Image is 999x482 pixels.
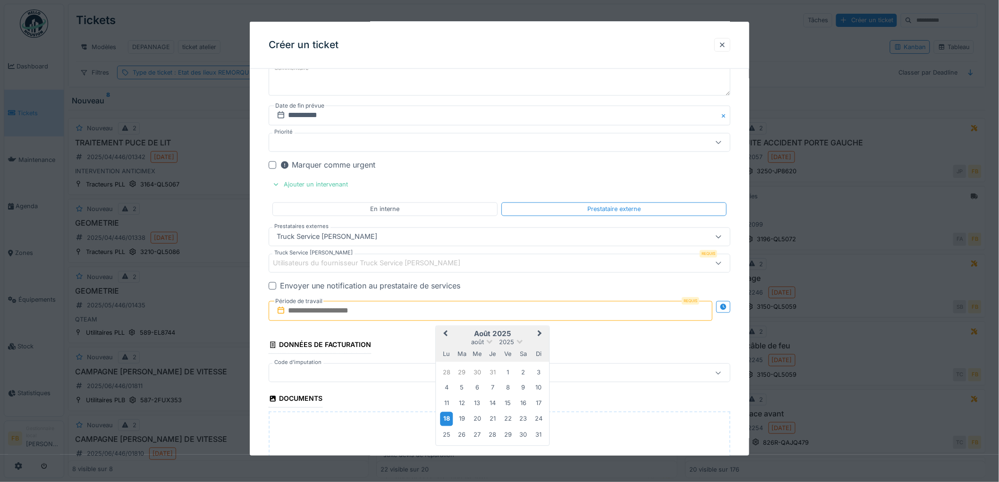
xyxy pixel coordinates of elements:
div: Choose vendredi 15 août 2025 [501,397,514,410]
div: Choose mercredi 20 août 2025 [471,413,483,425]
div: Choose mercredi 30 juillet 2025 [471,366,483,379]
div: Choose samedi 30 août 2025 [517,429,530,441]
div: Choose dimanche 17 août 2025 [532,397,545,410]
div: Choose dimanche 10 août 2025 [532,381,545,394]
div: Choose vendredi 8 août 2025 [501,381,514,394]
label: Période de travail [274,296,323,307]
label: Commentaire [272,62,311,74]
div: Requis [682,297,699,305]
div: Choose dimanche 24 août 2025 [532,413,545,425]
div: Choose mercredi 6 août 2025 [471,381,483,394]
div: Choose mardi 5 août 2025 [456,381,468,394]
label: Date de fin prévue [274,101,325,111]
div: vendredi [501,348,514,361]
div: Month août, 2025 [439,365,546,442]
div: Choose dimanche 3 août 2025 [532,366,545,379]
div: Choose mardi 19 août 2025 [456,413,468,425]
div: Choose samedi 23 août 2025 [517,413,530,425]
div: Choose lundi 4 août 2025 [440,381,453,394]
div: Truck Service [PERSON_NAME] [273,232,381,242]
div: Choose jeudi 31 juillet 2025 [486,366,499,379]
h2: août 2025 [436,330,549,338]
div: Prestataire externe [587,205,641,214]
div: Choose samedi 9 août 2025 [517,381,530,394]
div: Choose jeudi 28 août 2025 [486,429,499,441]
div: Choose mardi 26 août 2025 [456,429,468,441]
div: Choose vendredi 1 août 2025 [501,366,514,379]
div: Choose jeudi 21 août 2025 [486,413,499,425]
div: Ajouter un intervenant [269,178,352,191]
label: Priorité [272,128,295,136]
div: Choose lundi 18 août 2025 [440,412,453,426]
div: Requis [700,250,717,258]
div: samedi [517,348,530,361]
div: Choose mercredi 13 août 2025 [471,397,483,410]
div: Choose vendredi 22 août 2025 [501,413,514,425]
div: Marquer comme urgent [280,160,375,171]
div: Choose samedi 16 août 2025 [517,397,530,410]
div: Choose dimanche 31 août 2025 [532,429,545,441]
button: Previous Month [437,327,452,342]
label: Code d'imputation [272,359,323,367]
label: Truck Service [PERSON_NAME] [272,249,355,257]
div: Envoyer une notification au prestataire de services [280,280,460,292]
div: Choose jeudi 7 août 2025 [486,381,499,394]
div: Choose lundi 25 août 2025 [440,429,453,441]
h3: Créer un ticket [269,39,339,51]
div: Choose jeudi 14 août 2025 [486,397,499,410]
div: Documents [269,392,322,408]
div: jeudi [486,348,499,361]
div: mercredi [471,348,483,361]
button: Next Month [533,327,548,342]
div: Choose mardi 29 juillet 2025 [456,366,468,379]
div: En interne [371,205,400,214]
div: Données de facturation [269,338,371,354]
div: Choose mercredi 27 août 2025 [471,429,483,441]
div: Choose lundi 28 juillet 2025 [440,366,453,379]
span: août [471,339,484,346]
div: Choose samedi 2 août 2025 [517,366,530,379]
div: Choose vendredi 29 août 2025 [501,429,514,441]
div: Choose mardi 12 août 2025 [456,397,468,410]
div: dimanche [532,348,545,361]
label: Prestataires externes [272,223,330,231]
div: Utilisateurs du fournisseur Truck Service [PERSON_NAME] [273,258,474,269]
span: 2025 [499,339,514,346]
button: Close [720,106,730,126]
div: lundi [440,348,453,361]
div: Choose lundi 11 août 2025 [440,397,453,410]
div: mardi [456,348,468,361]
